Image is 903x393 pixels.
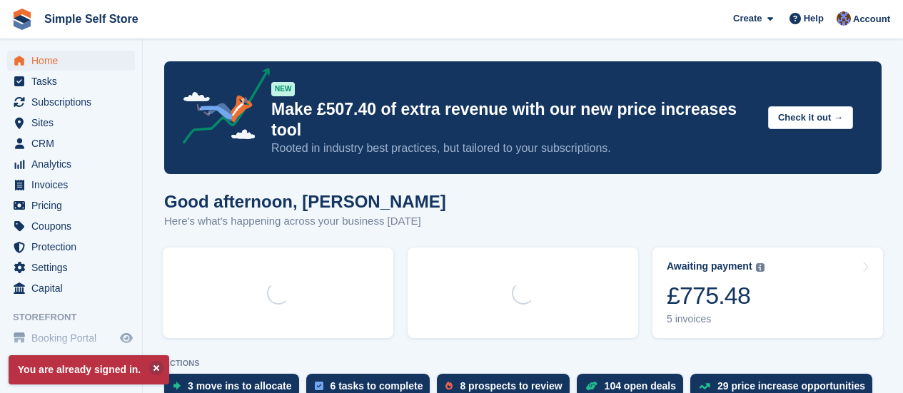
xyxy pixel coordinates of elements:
span: Booking Portal [31,328,117,348]
h1: Good afternoon, [PERSON_NAME] [164,192,446,211]
p: ACTIONS [164,359,882,368]
img: price_increase_opportunities-93ffe204e8149a01c8c9dc8f82e8f89637d9d84a8eef4429ea346261dce0b2c0.svg [699,383,710,389]
a: menu [7,257,135,277]
a: menu [7,113,135,133]
img: move_ins_to_allocate_icon-fdf77a2bb77ea45bf5b3d319d69a93e2d87916cf1d5bf7949dd705db3b84f3ca.svg [173,382,181,390]
img: deal-1b604bf984904fb50ccaf53a9ad4b4a5d6e5aea283cecdc64d6e3604feb123c2.svg [585,381,597,391]
div: 6 tasks to complete [331,380,423,392]
p: Here's what's happening across your business [DATE] [164,213,446,230]
button: Check it out → [768,106,853,130]
span: Capital [31,278,117,298]
a: menu [7,328,135,348]
span: Home [31,51,117,71]
a: menu [7,71,135,91]
div: Awaiting payment [667,260,752,272]
span: Account [853,12,890,26]
p: Rooted in industry best practices, but tailored to your subscriptions. [271,141,757,156]
span: Coupons [31,216,117,236]
p: You are already signed in. [9,355,169,384]
p: Make £507.40 of extra revenue with our new price increases tool [271,99,757,141]
div: 29 price increase opportunities [717,380,865,392]
a: Awaiting payment £775.48 5 invoices [652,247,883,338]
span: Analytics [31,154,117,174]
div: 5 invoices [667,313,765,325]
span: Help [804,11,824,26]
img: stora-icon-8386f47178a22dfd0bd8f6a31ec36ba5ce8667c1dd55bd0f319d3a0aa187defe.svg [11,9,33,30]
img: price-adjustments-announcement-icon-8257ccfd72463d97f412b2fc003d46551f7dbcb40ab6d574587a9cd5c0d94... [171,68,271,149]
a: menu [7,216,135,236]
span: Pricing [31,195,117,215]
a: menu [7,133,135,153]
a: menu [7,195,135,215]
span: Subscriptions [31,92,117,112]
a: menu [7,92,135,112]
span: Protection [31,237,117,257]
div: 104 open deals [605,380,676,392]
img: icon-info-grey-7440780725fd019a000dd9b08b2336e03edf1995a4989e88bcd33f0948082b44.svg [756,263,765,272]
img: Sharon Hughes [837,11,851,26]
span: Sites [31,113,117,133]
div: NEW [271,82,295,96]
a: Simple Self Store [39,7,144,31]
span: Storefront [13,310,142,325]
a: Preview store [118,330,135,347]
span: Create [733,11,762,26]
span: Invoices [31,175,117,195]
a: menu [7,278,135,298]
span: Settings [31,257,117,277]
a: menu [7,237,135,257]
img: task-75834270c22a3079a89374b754ae025e5fb1db73e45f91037f5363f120a921f8.svg [315,382,323,390]
a: menu [7,51,135,71]
div: 8 prospects to review [460,380,562,392]
span: Tasks [31,71,117,91]
a: menu [7,175,135,195]
span: CRM [31,133,117,153]
img: prospect-51fa495bee0391a8d652442698ab0144808aea92771e9ea1ae160a38d050c398.svg [445,382,453,390]
div: 3 move ins to allocate [188,380,292,392]
div: £775.48 [667,281,765,310]
a: menu [7,154,135,174]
